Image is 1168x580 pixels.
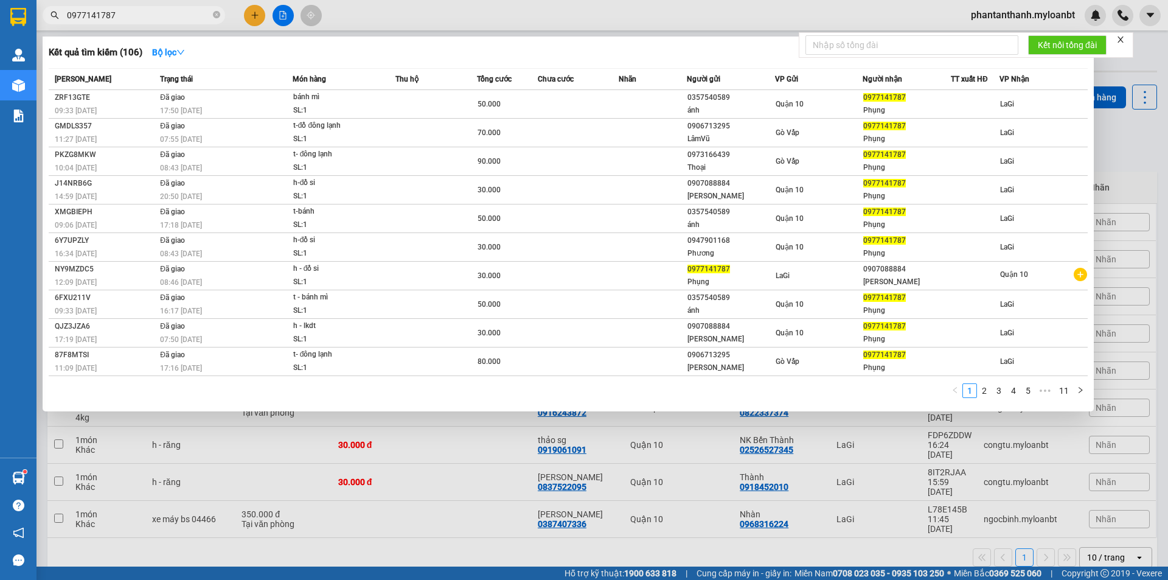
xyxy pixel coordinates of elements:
[293,333,384,346] div: SL: 1
[1000,243,1014,251] span: LaGi
[948,383,962,398] li: Previous Page
[12,472,25,484] img: warehouse-icon
[687,177,774,190] div: 0907088884
[863,122,906,130] span: 0977141787
[293,148,384,161] div: t- đông lạnh
[863,263,950,276] div: 0907088884
[687,91,774,104] div: 0357540589
[962,383,977,398] li: 1
[13,554,24,566] span: message
[863,104,950,117] div: Phụng
[951,75,988,83] span: TT xuất HĐ
[160,250,202,258] span: 08:43 [DATE]
[978,384,991,397] a: 2
[1074,268,1087,281] span: plus-circle
[55,292,156,304] div: 6FXU211V
[13,500,24,511] span: question-circle
[687,133,774,145] div: LâmVũ
[12,49,25,61] img: warehouse-icon
[538,75,574,83] span: Chưa cước
[12,110,25,122] img: solution-icon
[55,135,97,144] span: 11:27 [DATE]
[55,120,156,133] div: GMDLS357
[478,329,501,337] span: 30.000
[50,11,59,19] span: search
[293,262,384,276] div: h - đồ si
[55,221,97,229] span: 09:06 [DATE]
[687,265,730,273] span: 0977141787
[687,333,774,346] div: [PERSON_NAME]
[776,271,790,280] span: LaGi
[293,75,326,83] span: Món hàng
[863,93,906,102] span: 0977141787
[478,357,501,366] span: 80.000
[863,362,950,374] div: Phụng
[55,192,97,201] span: 14:59 [DATE]
[49,46,142,59] h3: Kết quả tìm kiếm ( 106 )
[776,128,799,137] span: Gò Vấp
[160,236,185,245] span: Đã giao
[55,107,97,115] span: 09:33 [DATE]
[1000,157,1014,166] span: LaGi
[1021,384,1035,397] a: 5
[293,133,384,146] div: SL: 1
[293,247,384,260] div: SL: 1
[687,75,720,83] span: Người gửi
[863,304,950,317] div: Phụng
[160,164,202,172] span: 08:43 [DATE]
[863,351,906,359] span: 0977141787
[1000,128,1014,137] span: LaGi
[619,75,636,83] span: Nhãn
[863,208,906,216] span: 0977141787
[776,100,804,108] span: Quận 10
[687,276,774,288] div: Phụng
[55,364,97,372] span: 11:09 [DATE]
[963,384,976,397] a: 1
[55,75,111,83] span: [PERSON_NAME]
[863,161,950,174] div: Phụng
[142,43,195,62] button: Bộ lọcdown
[160,122,185,130] span: Đã giao
[55,164,97,172] span: 10:04 [DATE]
[1000,100,1014,108] span: LaGi
[293,320,384,333] div: h - lkdt
[687,190,774,203] div: [PERSON_NAME]
[863,247,950,260] div: Phụng
[687,148,774,161] div: 0973166439
[55,148,156,161] div: PKZG8MKW
[478,100,501,108] span: 50.000
[863,179,906,187] span: 0977141787
[55,349,156,362] div: 87F8MTSI
[1000,186,1014,194] span: LaGi
[863,333,950,346] div: Phụng
[951,386,959,394] span: left
[213,10,220,21] span: close-circle
[293,362,384,375] div: SL: 1
[687,161,774,174] div: Thoại
[160,150,185,159] span: Đã giao
[1000,357,1014,366] span: LaGi
[160,278,202,287] span: 08:46 [DATE]
[477,75,512,83] span: Tổng cước
[1077,386,1084,394] span: right
[687,104,774,117] div: ánh
[160,135,202,144] span: 07:55 [DATE]
[55,234,156,247] div: 6Y7UPZLY
[1000,270,1028,279] span: Quận 10
[992,383,1006,398] li: 3
[775,75,798,83] span: VP Gửi
[687,362,774,374] div: [PERSON_NAME]
[23,470,27,473] sup: 1
[687,120,774,133] div: 0906713295
[160,221,202,229] span: 17:18 [DATE]
[55,307,97,315] span: 09:33 [DATE]
[160,293,185,302] span: Đã giao
[160,93,185,102] span: Đã giao
[478,186,501,194] span: 30.000
[776,214,804,223] span: Quận 10
[1000,214,1014,223] span: LaGi
[687,234,774,247] div: 0947901168
[776,243,804,251] span: Quận 10
[395,75,419,83] span: Thu hộ
[863,133,950,145] div: Phụng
